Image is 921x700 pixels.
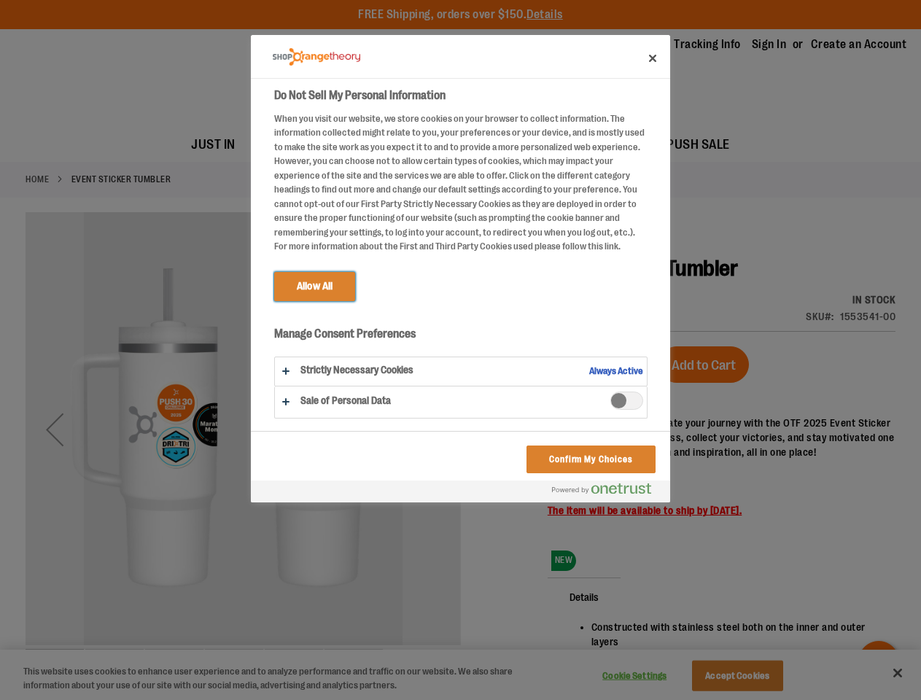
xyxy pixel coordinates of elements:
span: Sale of Personal Data [610,392,643,410]
div: When you visit our website, we store cookies on your browser to collect information. The informat... [274,112,648,254]
button: Allow All [274,272,355,301]
a: Powered by OneTrust Opens in a new Tab [552,483,663,501]
h3: Manage Consent Preferences [274,327,648,349]
button: Confirm My Choices [526,446,656,473]
button: Close [637,42,669,74]
div: Preference center [251,35,670,502]
h2: Do Not Sell My Personal Information [274,87,648,104]
img: Powered by OneTrust Opens in a new Tab [552,483,651,494]
div: Do Not Sell My Personal Information [251,35,670,502]
div: Company Logo [273,42,360,71]
img: Company Logo [273,48,360,66]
